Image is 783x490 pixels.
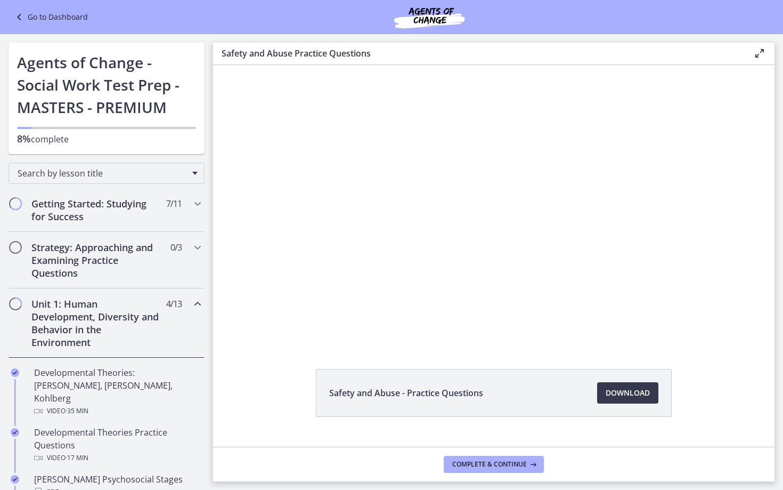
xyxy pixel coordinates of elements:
[31,197,161,223] h2: Getting Started: Studying for Success
[222,47,736,60] h3: Safety and Abuse Practice Questions
[170,241,182,254] span: 0 / 3
[66,405,88,417] span: · 35 min
[66,452,88,464] span: · 17 min
[365,4,493,30] img: Agents of Change Social Work Test Prep
[34,452,200,464] div: Video
[11,475,19,484] i: Completed
[9,163,205,184] div: Search by lesson title
[11,428,19,437] i: Completed
[34,405,200,417] div: Video
[166,298,182,310] span: 4 / 13
[597,382,658,404] a: Download
[17,132,196,146] p: complete
[166,197,182,210] span: 7 / 11
[31,241,161,279] h2: Strategy: Approaching and Examining Practice Questions
[17,51,196,118] h1: Agents of Change - Social Work Test Prep - MASTERS - PREMIUM
[34,366,200,417] div: Developmental Theories: [PERSON_NAME], [PERSON_NAME], Kohlberg
[213,65,774,344] iframe: Video Lesson
[606,387,650,399] span: Download
[18,167,187,179] span: Search by lesson title
[452,460,527,469] span: Complete & continue
[13,11,88,23] a: Go to Dashboard
[34,426,200,464] div: Developmental Theories Practice Questions
[11,368,19,377] i: Completed
[329,387,483,399] span: Safety and Abuse - Practice Questions
[444,456,544,473] button: Complete & continue
[31,298,161,349] h2: Unit 1: Human Development, Diversity and Behavior in the Environment
[17,132,31,145] span: 8%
